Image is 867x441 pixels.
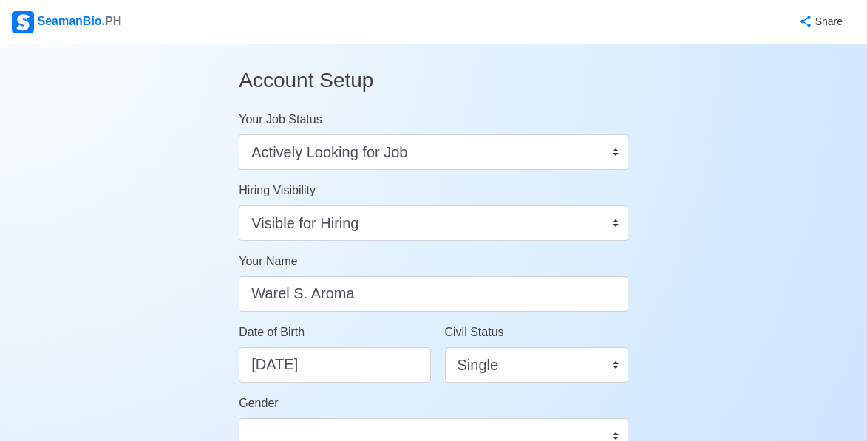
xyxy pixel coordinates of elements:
div: SeamanBio [12,11,121,33]
span: Hiring Visibility [239,184,316,196]
label: Gender [239,394,278,412]
input: Type your name [239,276,628,312]
span: .PH [102,15,122,27]
h3: Account Setup [239,56,628,105]
span: Your Name [239,255,297,267]
img: Logo [12,11,34,33]
label: Date of Birth [239,324,305,341]
label: Civil Status [445,324,504,341]
label: Your Job Status [239,111,322,129]
button: Share [784,7,855,36]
